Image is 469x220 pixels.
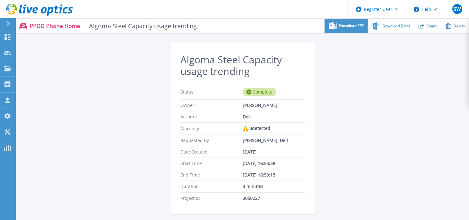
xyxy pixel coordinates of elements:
[30,22,197,30] p: PPDD Phone Home
[180,103,243,108] p: Owner
[180,114,243,119] p: Account
[243,126,305,131] div: 0 detected
[243,103,305,108] div: [PERSON_NAME]
[453,7,461,11] span: SW
[243,114,305,119] div: Dell
[180,138,243,143] p: Requested By
[339,24,364,28] span: Download PPT
[243,138,305,143] div: [PERSON_NAME], Dell
[180,161,243,166] p: Start Time
[180,126,243,131] p: Warnings
[427,24,437,28] span: Share
[243,196,305,201] div: 3050227
[243,172,305,177] div: [DATE] 16:59:13
[180,172,243,177] p: End Time
[180,184,243,189] p: Duration
[85,22,197,30] span: Algoma Steel Capacity usage trending
[383,24,410,28] span: Download Excel
[180,196,243,201] p: Project ID
[243,88,276,96] div: Complete
[243,184,305,189] div: 3 minutes
[243,149,305,154] div: [DATE]
[454,24,465,28] span: Delete
[180,54,305,77] h2: Algoma Steel Capacity usage trending
[180,149,243,154] p: Date Created
[243,161,305,166] div: [DATE] 16:55:38
[180,88,243,96] p: Status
